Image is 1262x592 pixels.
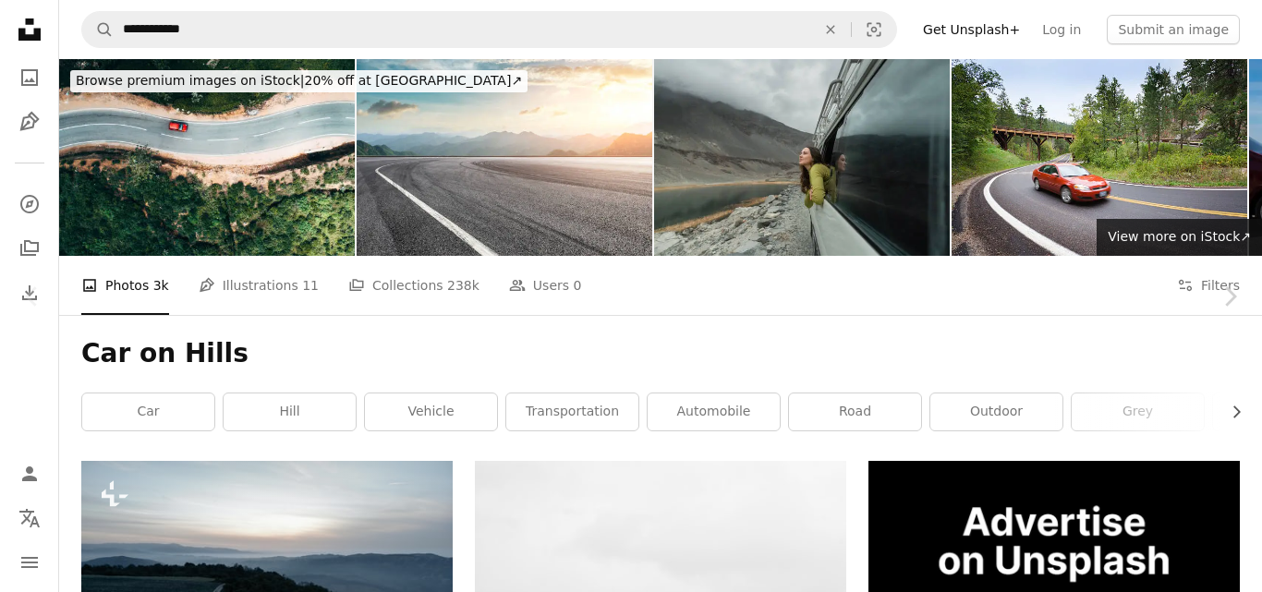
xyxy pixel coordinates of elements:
[648,393,780,430] a: automobile
[224,393,356,430] a: hill
[11,186,48,223] a: Explore
[509,256,582,315] a: Users 0
[506,393,638,430] a: transportation
[810,12,851,47] button: Clear
[912,15,1031,44] a: Get Unsplash+
[852,12,896,47] button: Visual search
[82,393,214,430] a: car
[11,103,48,140] a: Illustrations
[11,500,48,537] button: Language
[11,455,48,492] a: Log in / Sign up
[76,73,304,88] span: Browse premium images on iStock |
[789,393,921,430] a: road
[59,59,539,103] a: Browse premium images on iStock|20% off at [GEOGRAPHIC_DATA]↗
[654,59,950,256] img: Woman looking at mountains of Northern Pakistan from window in the van
[1197,208,1262,385] a: Next
[1097,219,1262,256] a: View more on iStock↗
[76,73,522,88] span: 20% off at [GEOGRAPHIC_DATA] ↗
[348,256,479,315] a: Collections 238k
[302,275,319,296] span: 11
[11,59,48,96] a: Photos
[357,59,652,256] img: Asphalt race track ground and mountain with sunset clouds
[1108,229,1251,244] span: View more on iStock ↗
[447,275,479,296] span: 238k
[199,256,319,315] a: Illustrations 11
[365,393,497,430] a: vehicle
[82,12,114,47] button: Search Unsplash
[1107,15,1240,44] button: Submit an image
[59,59,355,256] img: Aerial view on red car on the road near tea plantation
[930,393,1062,430] a: outdoor
[952,59,1247,256] img: Red Sedan Car Driving Scenic Mountain Highway with Pigtail Bridge
[574,275,582,296] span: 0
[81,337,1240,370] h1: Car on Hills
[11,544,48,581] button: Menu
[1031,15,1092,44] a: Log in
[1177,256,1240,315] button: Filters
[81,11,897,48] form: Find visuals sitewide
[1220,393,1240,430] button: scroll list to the right
[1072,393,1204,430] a: grey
